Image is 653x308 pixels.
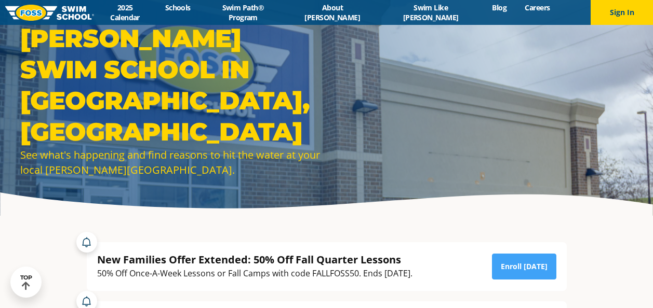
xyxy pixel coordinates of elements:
a: Blog [483,3,516,12]
a: Enroll [DATE] [492,254,556,279]
div: New Families Offer Extended: 50% Off Fall Quarter Lessons [97,253,412,267]
a: 2025 Calendar [94,3,156,22]
div: 50% Off Once-A-Week Lessons or Fall Camps with code FALLFOSS50. Ends [DATE]. [97,267,412,281]
a: Schools [156,3,199,12]
a: About [PERSON_NAME] [286,3,378,22]
a: Swim Like [PERSON_NAME] [378,3,483,22]
img: FOSS Swim School Logo [5,5,94,21]
a: Careers [516,3,559,12]
h1: [PERSON_NAME] Swim School in [GEOGRAPHIC_DATA], [GEOGRAPHIC_DATA] [20,23,322,147]
a: Swim Path® Program [199,3,286,22]
div: See what's happening and find reasons to hit the water at your local [PERSON_NAME][GEOGRAPHIC_DATA]. [20,147,322,177]
div: TOP [20,274,32,290]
